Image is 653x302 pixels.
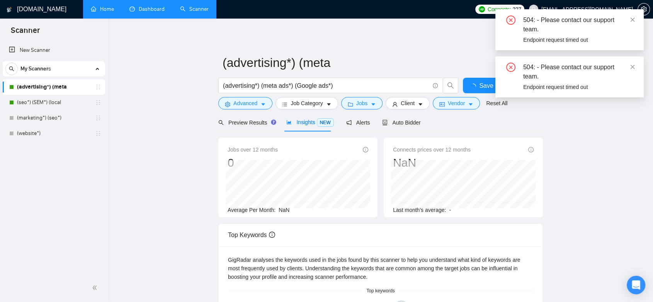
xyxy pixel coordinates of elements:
span: caret-down [371,101,376,107]
span: holder [95,84,101,90]
span: caret-down [468,101,473,107]
li: My Scanners [3,61,105,141]
button: userClientcaret-down [386,97,430,109]
span: search [6,66,17,72]
span: double-left [92,284,100,292]
a: Reset All [486,99,507,107]
span: idcard [439,101,445,107]
span: Job Category [291,99,323,107]
span: info-circle [363,147,368,152]
input: Scanner name... [223,53,527,72]
span: caret-down [260,101,266,107]
button: folderJobscaret-down [341,97,383,109]
span: robot [382,120,388,125]
button: search [443,78,458,93]
span: info-circle [433,83,438,88]
button: idcardVendorcaret-down [433,97,480,109]
span: notification [346,120,352,125]
span: area-chart [286,119,292,125]
div: Open Intercom Messenger [627,276,645,294]
button: Save [463,78,500,93]
a: setting [638,6,650,12]
span: holder [95,130,101,136]
button: search [5,63,18,75]
span: Insights [286,119,333,125]
div: NaN [393,155,471,170]
span: user [392,101,398,107]
span: user [531,7,536,12]
span: 227 [512,5,521,14]
span: setting [225,101,230,107]
span: loading [470,84,479,90]
span: bars [282,101,287,107]
span: caret-down [418,101,423,107]
a: (seo*) (SEM*) (local [17,95,90,110]
span: close-circle [506,63,515,72]
input: Search Freelance Jobs... [223,81,429,90]
span: Auto Bidder [382,119,420,126]
a: New Scanner [9,43,99,58]
span: Jobs [356,99,368,107]
span: - [449,207,451,213]
div: 504: - Please contact our support team. [523,15,634,34]
span: Save [479,81,493,90]
a: searchScanner [180,6,209,12]
span: Connects prices over 12 months [393,145,471,154]
div: Top Keywords [228,224,533,246]
button: settingAdvancedcaret-down [218,97,272,109]
div: Endpoint request timed out [523,83,634,91]
span: Scanner [5,25,46,41]
span: Connects: [488,5,511,14]
span: holder [95,99,101,106]
a: (advertising*) (meta [17,79,90,95]
span: Client [401,99,415,107]
span: search [443,82,458,89]
li: New Scanner [3,43,105,58]
div: Endpoint request timed out [523,36,634,44]
a: (website*) [17,126,90,141]
span: close-circle [506,15,515,25]
div: 504: - Please contact our support team. [523,63,634,81]
button: barsJob Categorycaret-down [275,97,338,109]
span: Jobs over 12 months [228,145,278,154]
span: info-circle [269,232,275,238]
img: upwork-logo.png [479,6,485,12]
span: Top keywords [362,287,399,295]
span: My Scanners [20,61,51,77]
a: homeHome [91,6,114,12]
span: NEW [317,118,334,127]
div: 0 [228,155,278,170]
div: GigRadar analyses the keywords used in the jobs found by this scanner to help you understand what... [228,256,533,281]
span: close [630,17,635,22]
img: logo [7,3,12,16]
span: Preview Results [218,119,274,126]
span: close [630,64,635,70]
span: holder [95,115,101,121]
a: (marketing*) (seo*) [17,110,90,126]
span: search [218,120,224,125]
div: Tooltip anchor [270,119,277,126]
span: Average Per Month: [228,207,275,213]
span: folder [348,101,353,107]
span: Alerts [346,119,370,126]
span: Advanced [233,99,257,107]
span: info-circle [528,147,534,152]
span: Last month's average: [393,207,446,213]
span: caret-down [326,101,332,107]
span: NaN [279,207,289,213]
button: setting [638,3,650,15]
a: dashboardDashboard [129,6,165,12]
span: Vendor [448,99,465,107]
